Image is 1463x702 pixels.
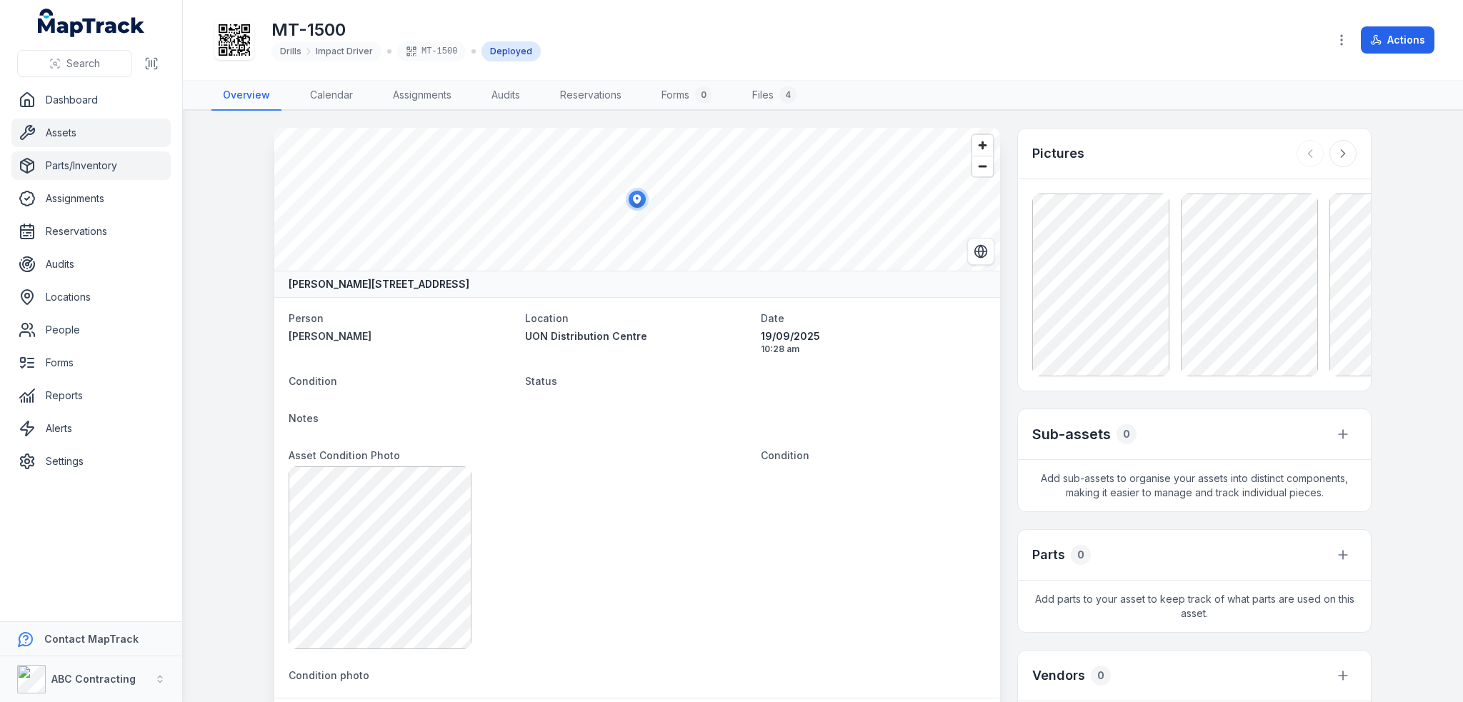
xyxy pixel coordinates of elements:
a: Audits [11,250,171,279]
span: Drills [280,46,301,57]
span: Location [525,312,569,324]
strong: Contact MapTrack [44,633,139,645]
span: Search [66,56,100,71]
a: Forms0 [650,81,724,111]
div: 0 [1071,545,1091,565]
canvas: Map [274,128,1000,271]
a: Overview [211,81,281,111]
a: Assignments [381,81,463,111]
time: 19/09/2025, 10:28:01 am [761,329,986,355]
span: 10:28 am [761,344,986,355]
div: 0 [695,86,712,104]
a: Files4 [741,81,808,111]
span: 19/09/2025 [761,329,986,344]
a: Alerts [11,414,171,443]
a: MapTrack [38,9,145,37]
button: Zoom out [972,156,993,176]
span: UON Distribution Centre [525,330,647,342]
button: Zoom in [972,135,993,156]
button: Actions [1361,26,1434,54]
span: Asset Condition Photo [289,449,400,461]
div: Deployed [481,41,541,61]
button: Search [17,50,132,77]
span: Date [761,312,784,324]
strong: [PERSON_NAME][STREET_ADDRESS] [289,277,469,291]
a: People [11,316,171,344]
span: Condition [761,449,809,461]
h3: Parts [1032,545,1065,565]
a: Locations [11,283,171,311]
div: 4 [779,86,797,104]
a: Parts/Inventory [11,151,171,180]
span: Notes [289,412,319,424]
h3: Pictures [1032,144,1084,164]
span: Condition [289,375,337,387]
a: Reservations [11,217,171,246]
a: Reservations [549,81,633,111]
h2: Sub-assets [1032,424,1111,444]
a: Forms [11,349,171,377]
a: Dashboard [11,86,171,114]
a: Calendar [299,81,364,111]
span: Status [525,375,557,387]
h1: MT-1500 [271,19,541,41]
a: [PERSON_NAME] [289,329,514,344]
a: Assets [11,119,171,147]
a: UON Distribution Centre [525,329,750,344]
div: 0 [1091,666,1111,686]
a: Audits [480,81,531,111]
span: Condition photo [289,669,369,681]
h3: Vendors [1032,666,1085,686]
span: Person [289,312,324,324]
a: Reports [11,381,171,410]
span: Impact Driver [316,46,373,57]
div: 0 [1117,424,1137,444]
button: Switch to Satellite View [967,238,994,265]
strong: ABC Contracting [51,673,136,685]
span: Add sub-assets to organise your assets into distinct components, making it easier to manage and t... [1018,460,1371,511]
span: Add parts to your asset to keep track of what parts are used on this asset. [1018,581,1371,632]
div: MT-1500 [397,41,466,61]
a: Settings [11,447,171,476]
a: Assignments [11,184,171,213]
